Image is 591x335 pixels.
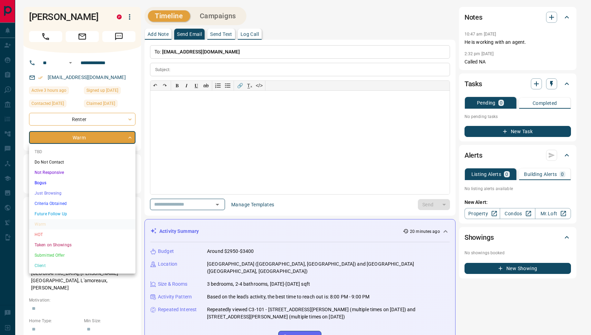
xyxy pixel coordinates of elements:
[29,147,135,157] li: TBD
[29,198,135,209] li: Criteria Obtained
[29,157,135,167] li: Do Not Contact
[29,260,135,271] li: Client
[29,167,135,178] li: Not Responsive
[29,250,135,260] li: Submitted Offer
[29,229,135,240] li: HOT
[29,188,135,198] li: Just Browsing
[29,209,135,219] li: Future Follow Up
[29,178,135,188] li: Bogus
[29,240,135,250] li: Taken on Showings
